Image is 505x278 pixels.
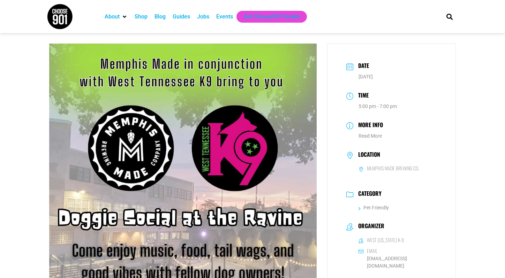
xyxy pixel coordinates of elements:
h6: West [US_STATE] K-9 [367,237,404,243]
a: Read More [359,133,382,139]
div: Search [444,11,455,22]
span: [DATE] [359,74,373,79]
a: Shop [135,13,148,21]
h3: Category [355,190,382,199]
a: [EMAIL_ADDRESS][DOMAIN_NAME] [359,255,437,270]
h3: Organizer [355,223,384,231]
h3: Date [355,61,369,71]
h3: More Info [355,121,383,131]
a: Get Choose901 Emails [243,13,300,21]
h6: Email [367,248,377,254]
abbr: 5:00 pm - 7:00 pm [359,103,397,109]
a: Jobs [197,13,209,21]
a: Blog [154,13,166,21]
a: Events [216,13,233,21]
nav: Main nav [101,11,435,23]
a: Pet Friendly [359,205,389,210]
a: About [105,13,120,21]
h6: Memphis Made Brewing Co. [367,165,419,171]
a: Guides [173,13,190,21]
h3: Location [355,151,380,160]
div: About [101,11,131,23]
h3: Time [355,91,369,101]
